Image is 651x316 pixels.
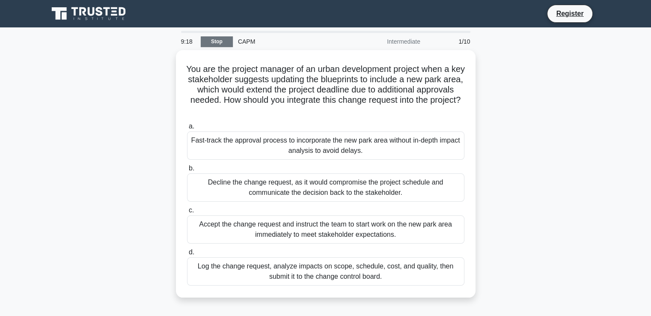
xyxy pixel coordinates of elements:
span: c. [189,206,194,214]
div: Decline the change request, as it would compromise the project schedule and communicate the decis... [187,173,464,202]
div: 9:18 [176,33,201,50]
span: d. [189,248,194,256]
h5: You are the project manager of an urban development project when a key stakeholder suggests updat... [186,64,465,116]
div: Log the change request, analyze impacts on scope, schedule, cost, and quality, then submit it to ... [187,257,464,286]
span: b. [189,164,194,172]
a: Register [551,8,589,19]
div: 1/10 [425,33,476,50]
div: CAPM [233,33,351,50]
a: Stop [201,36,233,47]
div: Intermediate [351,33,425,50]
div: Fast-track the approval process to incorporate the new park area without in-depth impact analysis... [187,131,464,160]
span: a. [189,122,194,130]
div: Accept the change request and instruct the team to start work on the new park area immediately to... [187,215,464,244]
